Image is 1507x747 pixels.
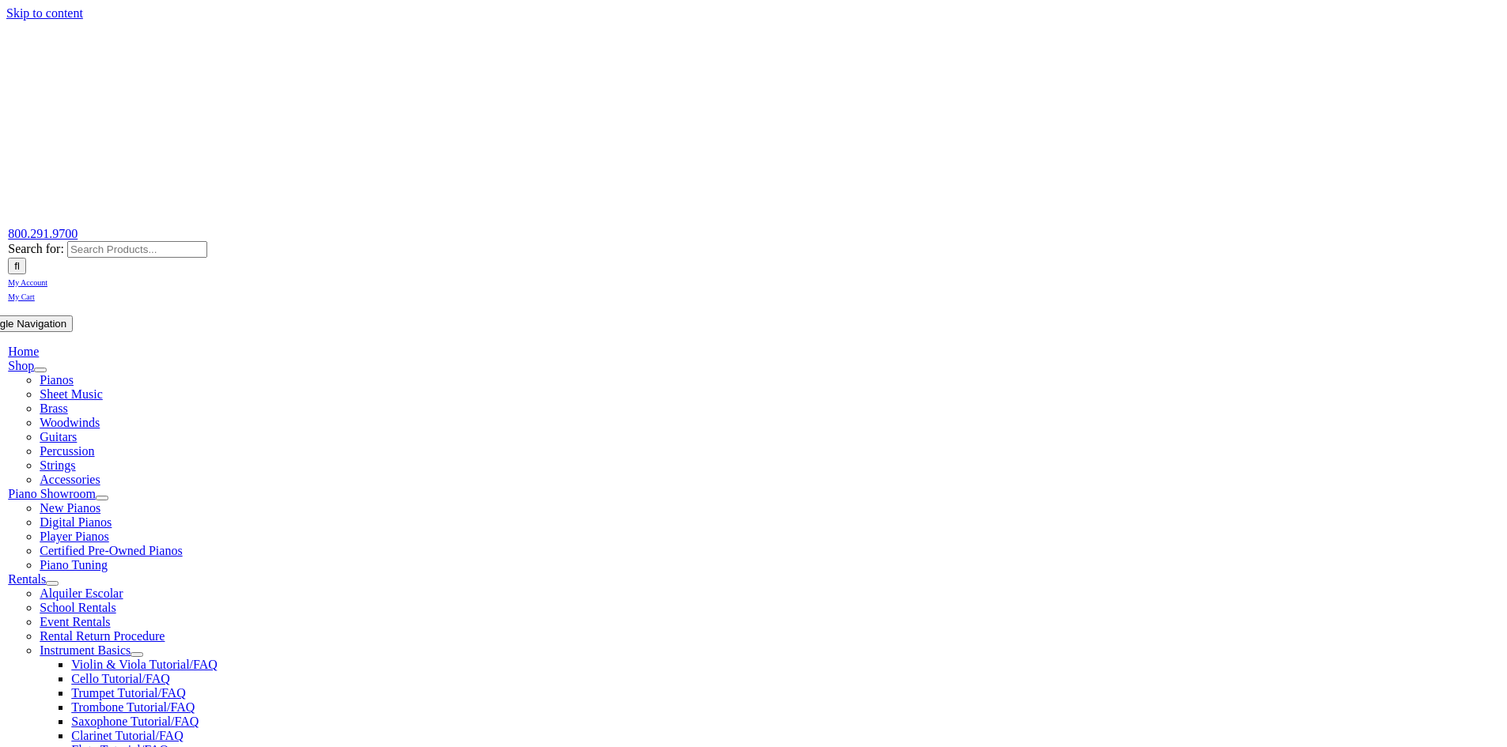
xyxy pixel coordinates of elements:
[71,729,184,742] a: Clarinet Tutorial/FAQ
[8,227,78,240] a: 800.291.9700
[40,416,100,429] a: Woodwinds
[6,6,83,20] a: Skip to content
[40,387,103,401] a: Sheet Music
[40,558,108,572] a: Piano Tuning
[40,629,165,643] a: Rental Return Procedure
[8,274,47,288] a: My Account
[8,242,64,255] span: Search for:
[71,658,218,671] a: Violin & Viola Tutorial/FAQ
[40,430,77,443] a: Guitars
[8,278,47,287] span: My Account
[40,601,115,614] a: School Rentals
[40,473,100,486] a: Accessories
[46,581,59,586] button: Open submenu of Rentals
[40,643,131,657] a: Instrument Basics
[71,700,195,714] a: Trombone Tutorial/FAQ
[71,686,185,700] a: Trumpet Tutorial/FAQ
[71,715,199,728] a: Saxophone Tutorial/FAQ
[8,359,34,372] a: Shop
[8,487,96,500] a: Piano Showroom
[40,501,100,515] a: New Pianos
[40,458,75,472] a: Strings
[40,544,182,557] a: Certified Pre-Owned Pianos
[34,368,47,372] button: Open submenu of Shop
[96,496,108,500] button: Open submenu of Piano Showroom
[40,444,94,458] a: Percussion
[67,241,207,258] input: Search Products...
[40,615,110,628] a: Event Rentals
[131,652,143,657] button: Open submenu of Instrument Basics
[8,345,39,358] a: Home
[8,258,26,274] input: Search
[40,402,68,415] a: Brass
[40,530,109,543] a: Player Pianos
[8,289,35,302] a: My Cart
[8,292,35,301] span: My Cart
[8,572,46,586] a: Rentals
[40,587,123,600] a: Alquiler Escolar
[40,373,74,387] a: Pianos
[40,515,112,529] a: Digital Pianos
[71,672,170,685] a: Cello Tutorial/FAQ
